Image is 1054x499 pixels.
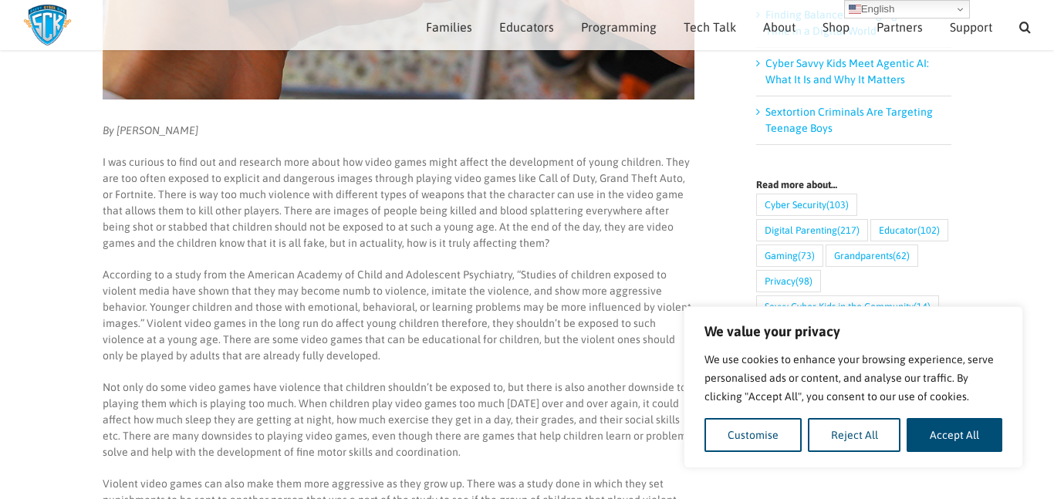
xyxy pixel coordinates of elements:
[823,21,850,33] span: Shop
[914,296,931,317] span: (14)
[103,124,198,137] em: By [PERSON_NAME]
[756,270,821,292] a: Privacy (98 items)
[103,154,694,251] p: I was curious to find out and research more about how video games might affect the development of...
[704,322,1002,341] p: We value your privacy
[765,57,929,86] a: Cyber Savvy Kids Meet Agentic AI: What It Is and Why It Matters
[426,21,472,33] span: Families
[756,180,951,190] h4: Read more about…
[877,21,923,33] span: Partners
[837,220,860,241] span: (217)
[763,21,796,33] span: About
[907,418,1002,452] button: Accept All
[893,245,910,266] span: (62)
[796,271,812,292] span: (98)
[581,21,657,33] span: Programming
[917,220,940,241] span: (102)
[849,3,861,15] img: en
[756,295,939,318] a: Savvy Cyber Kids in the Community (14 items)
[798,245,815,266] span: (73)
[704,418,802,452] button: Customise
[765,106,933,134] a: Sextortion Criminals Are Targeting Teenage Boys
[684,21,736,33] span: Tech Talk
[499,21,554,33] span: Educators
[950,21,992,33] span: Support
[103,267,694,364] p: According to a study from the American Academy of Child and Adolescent Psychiatry, “Studies of ch...
[704,350,1002,406] p: We use cookies to enhance your browsing experience, serve personalised ads or content, and analys...
[870,219,948,241] a: Educator (102 items)
[808,418,901,452] button: Reject All
[756,244,823,267] a: Gaming (73 items)
[756,219,868,241] a: Digital Parenting (217 items)
[826,244,918,267] a: Grandparents (62 items)
[103,379,694,460] p: Not only do some video games have violence that children shouldn’t be exposed to, but there is al...
[756,194,857,216] a: Cyber Security (103 items)
[23,4,72,46] img: Savvy Cyber Kids Logo
[826,194,849,215] span: (103)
